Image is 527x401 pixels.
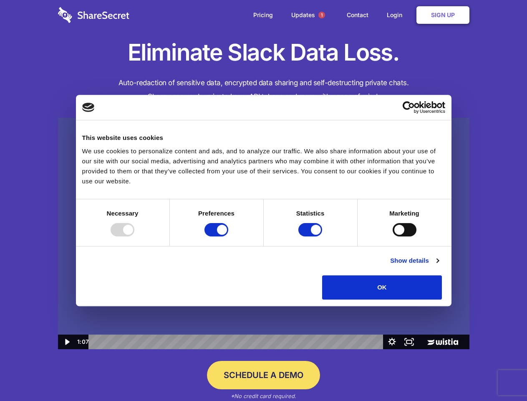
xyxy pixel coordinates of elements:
a: Sign Up [416,6,469,24]
h4: Auto-redaction of sensitive data, encrypted data sharing and self-destructing private chats. Shar... [58,76,469,104]
a: Show details [390,256,439,266]
strong: Marketing [389,210,419,217]
strong: Necessary [107,210,139,217]
a: Schedule a Demo [207,361,320,389]
a: Wistia Logo -- Learn More [418,335,469,349]
a: Contact [338,2,377,28]
button: Show settings menu [383,335,401,349]
button: Fullscreen [401,335,418,349]
a: Usercentrics Cookiebot - opens in a new window [372,101,445,114]
strong: Statistics [296,210,325,217]
button: Play Video [58,335,75,349]
img: logo-wordmark-white-trans-d4663122ce5f474addd5e946df7df03e33cb6a1c49d2221995e7729f52c070b2.svg [58,7,129,23]
button: OK [322,275,442,299]
img: logo [82,103,95,112]
span: 1 [318,12,325,18]
div: Playbar [95,335,379,349]
strong: Preferences [198,210,235,217]
div: This website uses cookies [82,133,445,143]
div: We use cookies to personalize content and ads, and to analyze our traffic. We also share informat... [82,146,445,186]
a: Pricing [245,2,281,28]
em: *No credit card required. [231,393,296,399]
img: Sharesecret [58,118,469,350]
a: Login [378,2,415,28]
h1: Eliminate Slack Data Loss. [58,38,469,68]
